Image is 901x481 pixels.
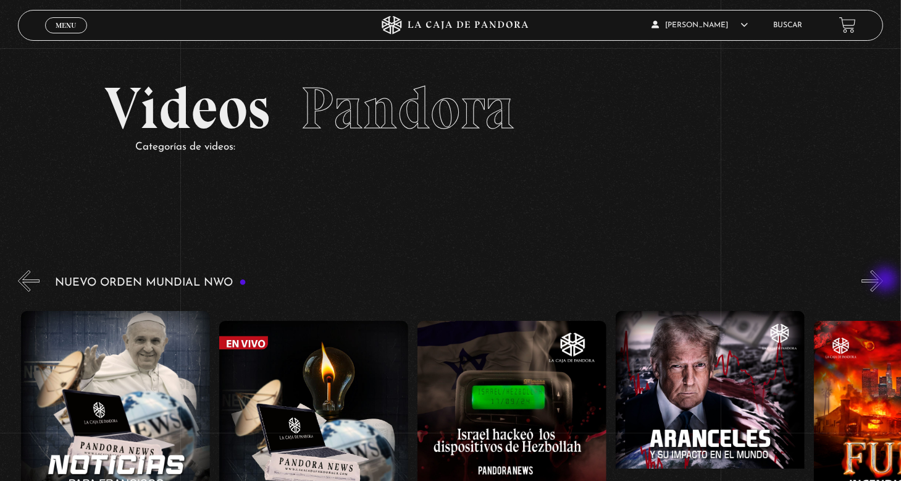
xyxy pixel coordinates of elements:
a: View your shopping cart [839,17,856,33]
a: Buscar [773,22,802,29]
span: Pandora [301,73,514,143]
span: [PERSON_NAME] [652,22,748,29]
p: Categorías de videos: [135,138,797,157]
span: Cerrar [52,32,81,40]
span: Menu [56,22,76,29]
h3: Nuevo Orden Mundial NWO [55,277,246,289]
button: Previous [18,270,40,292]
button: Next [861,270,883,292]
h2: Videos [104,79,797,138]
